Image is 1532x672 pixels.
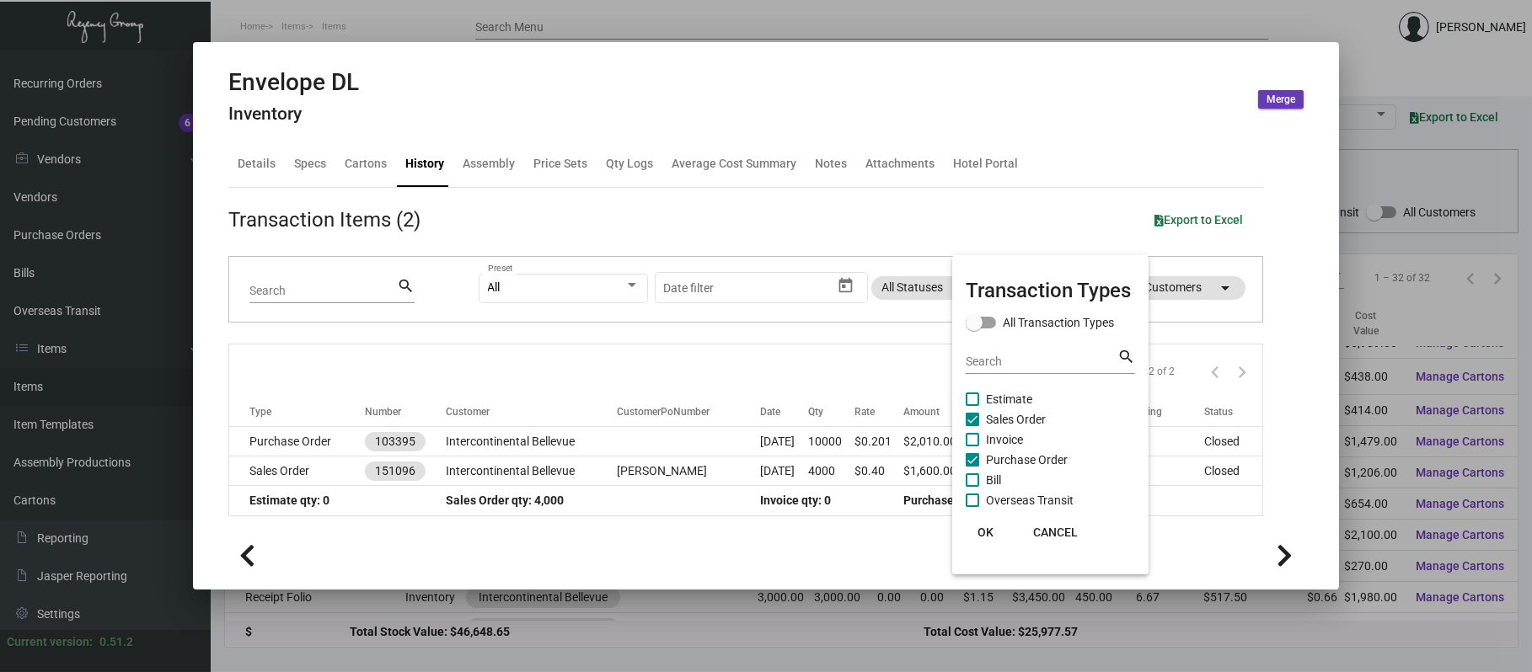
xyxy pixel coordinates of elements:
mat-card-title: Transaction Types [966,275,1135,306]
span: Purchase Order [986,450,1068,470]
span: Sales Order [986,409,1046,429]
span: Estimate [986,389,1032,409]
div: Current version: [7,633,93,651]
span: Invoice [986,429,1023,450]
button: CANCEL [1020,517,1091,547]
span: All Transaction Types [1003,312,1114,333]
span: Bill [986,470,1001,490]
button: OK [959,517,1013,547]
span: CANCEL [1033,525,1078,539]
span: OK [978,525,994,539]
span: Overseas Transit [986,490,1074,510]
div: 0.51.2 [99,633,133,651]
mat-icon: search [1117,347,1135,367]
